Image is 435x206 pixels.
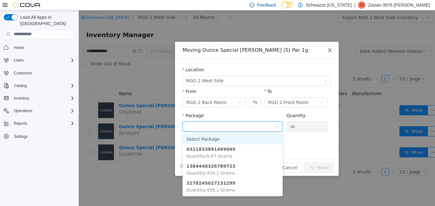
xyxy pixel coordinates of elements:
[104,36,252,43] div: Moving Ounce Special [PERSON_NAME] (S) Per 1g
[242,31,260,49] button: Close
[208,103,227,108] label: Quantity
[11,69,35,77] a: Customers
[14,71,32,76] span: Customers
[226,152,255,162] button: icon: swapMove
[108,112,196,122] input: Package
[186,79,193,84] label: To
[14,96,29,101] span: Inventory
[11,57,75,64] span: Users
[108,66,145,75] span: RGO 2 West Side
[108,160,156,165] span: Quantity : 459.1 Grams
[196,114,200,119] i: icon: down
[108,153,157,158] strong: 1384448326789723
[104,168,204,185] li: 3278245027131299
[1,81,77,90] button: Catalog
[14,58,24,63] span: Users
[1,132,77,141] button: Settings
[14,83,27,88] span: Catalog
[189,87,230,97] div: RGO 2 Front Room
[11,44,75,51] span: Home
[245,68,249,73] i: icon: down
[257,2,276,8] span: Feedback
[199,152,223,162] button: Cancel
[281,2,295,8] input: Dark Mode
[11,82,75,89] span: Catalog
[358,1,365,9] div: Zavian-3976 McCarty
[14,121,27,126] span: Reports
[11,69,75,77] span: Customers
[11,95,32,102] button: Inventory
[11,120,30,127] button: Reports
[101,152,154,159] span: 0 Grams will be moved.
[1,43,77,52] button: Home
[104,124,204,134] li: Select Package
[249,37,254,42] i: icon: close
[241,90,245,95] i: icon: down
[159,90,163,95] i: icon: down
[11,133,30,140] a: Settings
[11,44,26,51] a: Home
[14,108,32,113] span: Operations
[11,57,26,64] button: Users
[11,120,75,127] span: Reports
[359,1,364,9] span: Z3
[108,177,156,182] span: Quantity : 458.1 Grams
[11,107,75,115] span: Operations
[171,87,182,97] button: Swap
[354,1,356,9] p: |
[104,79,118,84] label: From
[108,170,157,175] strong: 3278245027131299
[104,151,204,168] li: 1384448326789723
[13,2,41,8] img: Cova
[108,87,148,97] div: RGO 2 Back Room
[108,136,157,141] strong: 0311833891469045
[1,106,77,115] button: Operations
[14,45,24,50] span: Home
[104,103,125,108] label: Package
[14,134,27,139] span: Settings
[4,41,75,157] nav: Complex example
[108,143,154,148] span: Quantity : 6.67 Grams
[11,107,35,115] button: Operations
[1,68,77,78] button: Customers
[11,132,75,140] span: Settings
[18,14,75,27] span: Load All Apps in [GEOGRAPHIC_DATA]
[208,111,248,121] input: Quantity
[306,1,352,9] p: Schwazze [US_STATE]
[1,119,77,128] button: Reports
[11,95,75,102] span: Inventory
[1,94,77,103] button: Inventory
[104,134,204,151] li: 0311833891469045
[104,57,126,62] label: Location
[11,82,29,89] button: Catalog
[368,1,430,9] p: Zavian-3976 [PERSON_NAME]
[1,56,77,65] button: Users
